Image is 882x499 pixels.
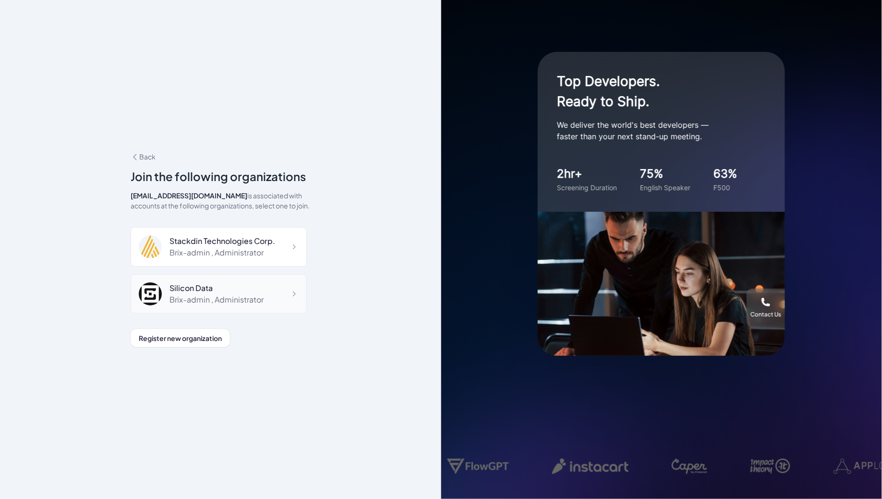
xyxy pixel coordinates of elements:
div: 75% [640,165,690,183]
div: Brix-admin , Administrator [169,247,277,258]
div: Stackdin Technologies Corp. [169,235,277,247]
div: Brix-admin , Administrator [169,294,264,305]
div: 2hr+ [557,165,617,183]
div: 63% [713,165,737,183]
img: e96f7ead580c415cabc780be34372f6c.png [139,235,162,258]
div: Join the following organizations [131,168,311,185]
span: [EMAIL_ADDRESS][DOMAIN_NAME] [131,191,247,200]
div: Screening Duration [557,183,617,193]
div: Silicon Data [169,282,264,294]
img: c9bb49ed41814aacacceff91b15542fe.png [139,282,162,305]
p: We deliver the world's best developers — faster than your next stand-up meeting. [557,119,749,142]
span: Back [131,152,156,161]
div: Contact Us [750,311,781,318]
h1: Top Developers. Ready to Ship. [557,71,749,111]
div: English Speaker [640,183,690,193]
span: Register new organization [139,334,222,342]
button: Register new organization [131,329,230,347]
button: Contact Us [747,289,785,327]
div: F500 [713,183,737,193]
